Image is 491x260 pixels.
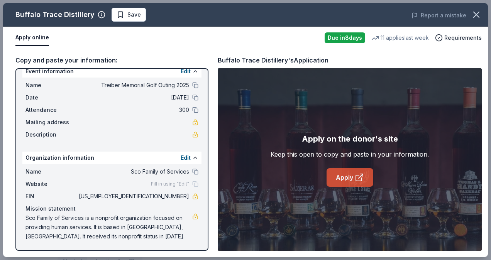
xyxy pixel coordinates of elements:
span: Description [25,130,77,139]
span: Sco Family of Services [77,167,189,176]
span: Sco Family of Services is a nonprofit organization focused on providing human services. It is bas... [25,213,192,241]
button: Edit [181,67,191,76]
span: Fill in using "Edit" [151,181,189,187]
div: Apply on the donor's site [302,133,398,145]
div: 11 applies last week [371,33,429,42]
span: Requirements [444,33,482,42]
a: Apply [327,168,373,187]
div: Buffalo Trace Distillery [15,8,95,21]
div: Keep this open to copy and paste in your information. [271,150,429,159]
span: 300 [77,105,189,115]
span: Treiber Memorial Golf Outing 2025 [77,81,189,90]
span: [DATE] [77,93,189,102]
span: Date [25,93,77,102]
span: EIN [25,192,77,201]
div: Copy and paste your information: [15,55,208,65]
span: Mailing address [25,118,77,127]
button: Report a mistake [411,11,466,20]
div: Buffalo Trace Distillery's Application [218,55,328,65]
span: Name [25,167,77,176]
span: [US_EMPLOYER_IDENTIFICATION_NUMBER] [77,192,189,201]
button: Apply online [15,30,49,46]
span: Name [25,81,77,90]
button: Edit [181,153,191,162]
span: Attendance [25,105,77,115]
div: Due in 8 days [325,32,365,43]
div: Mission statement [25,204,198,213]
button: Save [112,8,146,22]
span: Save [127,10,141,19]
span: Website [25,179,77,189]
div: Event information [22,65,201,78]
button: Requirements [435,33,482,42]
div: Organization information [22,152,201,164]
